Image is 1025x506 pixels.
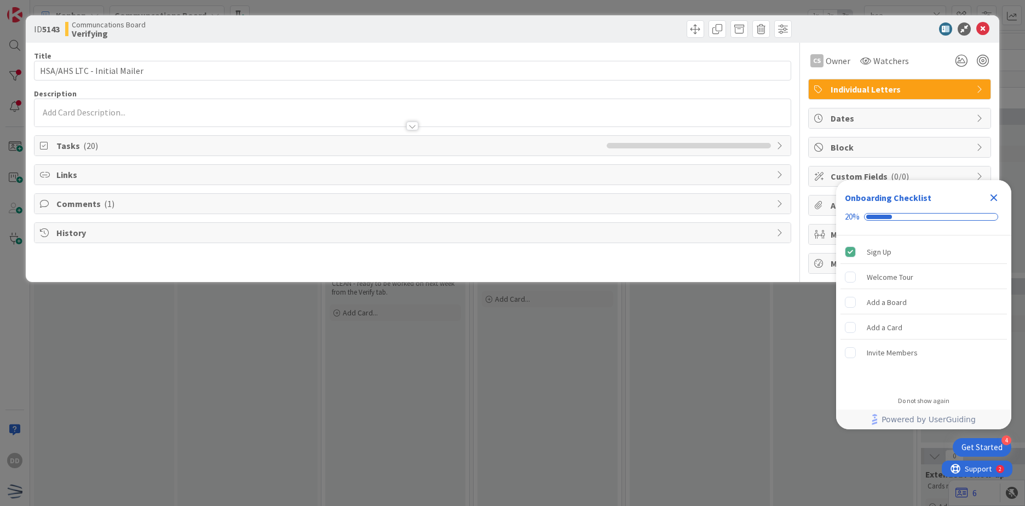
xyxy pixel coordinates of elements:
[34,51,51,61] label: Title
[56,226,771,239] span: History
[891,171,909,182] span: ( 0/0 )
[831,228,971,241] span: Mirrors
[867,245,891,258] div: Sign Up
[1001,435,1011,445] div: 4
[840,341,1007,365] div: Invite Members is incomplete.
[831,112,971,125] span: Dates
[83,140,98,151] span: ( 20 )
[840,290,1007,314] div: Add a Board is incomplete.
[898,396,949,405] div: Do not show again
[867,271,913,284] div: Welcome Tour
[57,4,60,13] div: 2
[56,139,601,152] span: Tasks
[845,212,860,222] div: 20%
[953,438,1011,457] div: Open Get Started checklist, remaining modules: 4
[56,168,771,181] span: Links
[867,296,907,309] div: Add a Board
[873,54,909,67] span: Watchers
[72,29,146,38] b: Verifying
[961,442,1003,453] div: Get Started
[840,265,1007,289] div: Welcome Tour is incomplete.
[831,170,971,183] span: Custom Fields
[867,321,902,334] div: Add a Card
[56,197,771,210] span: Comments
[882,413,976,426] span: Powered by UserGuiding
[840,315,1007,340] div: Add a Card is incomplete.
[845,212,1003,222] div: Checklist progress: 20%
[985,189,1003,206] div: Close Checklist
[826,54,850,67] span: Owner
[34,89,77,99] span: Description
[845,191,931,204] div: Onboarding Checklist
[831,83,971,96] span: Individual Letters
[836,180,1011,429] div: Checklist Container
[34,61,791,81] input: type card name here...
[23,2,50,15] span: Support
[836,235,1011,389] div: Checklist items
[831,257,971,270] span: Metrics
[72,20,146,29] span: Communcations Board
[831,199,971,212] span: Attachments
[867,346,918,359] div: Invite Members
[842,410,1006,429] a: Powered by UserGuiding
[836,410,1011,429] div: Footer
[42,24,60,34] b: 5143
[810,54,824,67] div: CS
[34,22,60,36] span: ID
[104,198,114,209] span: ( 1 )
[840,240,1007,264] div: Sign Up is complete.
[831,141,971,154] span: Block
